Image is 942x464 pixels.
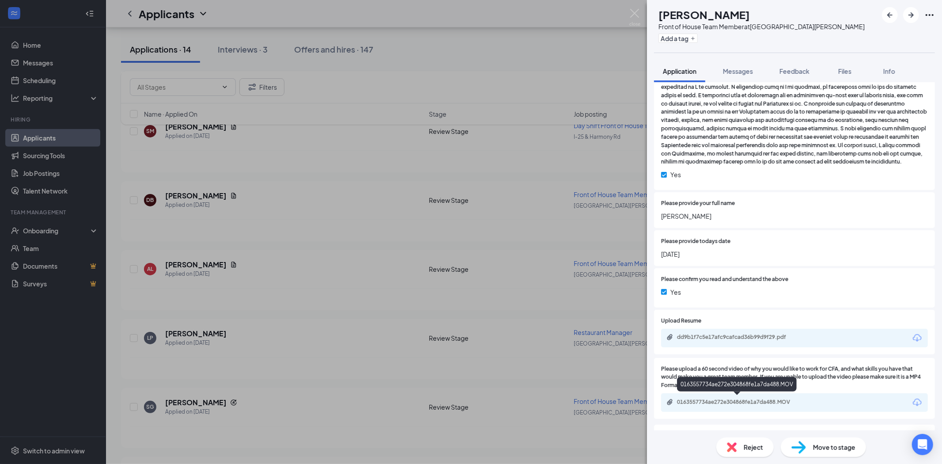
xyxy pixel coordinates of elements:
span: Yes [670,170,681,179]
span: Yes [670,287,681,297]
svg: Plus [690,36,696,41]
div: 0163557734ae272e304868fe1a7da488.MOV [677,377,797,392]
span: Files [838,67,851,75]
div: 0163557734ae272e304868fe1a7da488.MOV [677,399,801,406]
span: Upload Resume [661,317,701,325]
span: LOREMI DOLO SIT AMETCONSE ADIPISCING ELITSEDDO EIU TEMPO INC UTL ETDOL MA ALIQU: E adminimven qui... [661,16,928,166]
svg: Download [912,333,923,343]
span: Please upload a 60 second video of why you would like to work for CFA, and what skills you have t... [661,365,928,390]
div: Front of House Team Member at [GEOGRAPHIC_DATA][PERSON_NAME] [658,22,865,31]
span: Move to stage [813,442,855,452]
a: Paperclip0163557734ae272e304868fe1a7da488.MOV [666,399,810,407]
button: ArrowRight [903,7,919,23]
button: PlusAdd a tag [658,34,698,43]
span: Please confirm you read and understand the above [661,275,788,284]
svg: Paperclip [666,399,673,406]
svg: Paperclip [666,334,673,341]
span: [DATE] [661,249,928,259]
span: Please provide your full name [661,199,735,208]
svg: ArrowLeftNew [885,10,895,20]
span: Messages [723,67,753,75]
span: Reject [744,442,763,452]
span: Application [663,67,696,75]
span: [PERSON_NAME] [661,211,928,221]
span: Please provide todays date [661,237,730,246]
div: dd9b1f7c5e17afc9cafcad36b99d9f29.pdf [677,334,801,341]
svg: Ellipses [924,10,935,20]
a: Paperclipdd9b1f7c5e17afc9cafcad36b99d9f29.pdf [666,334,810,342]
div: Open Intercom Messenger [912,434,933,455]
button: ArrowLeftNew [882,7,898,23]
h1: [PERSON_NAME] [658,7,750,22]
svg: ArrowRight [906,10,916,20]
span: Feedback [779,67,810,75]
span: Info [883,67,895,75]
svg: Download [912,397,923,408]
